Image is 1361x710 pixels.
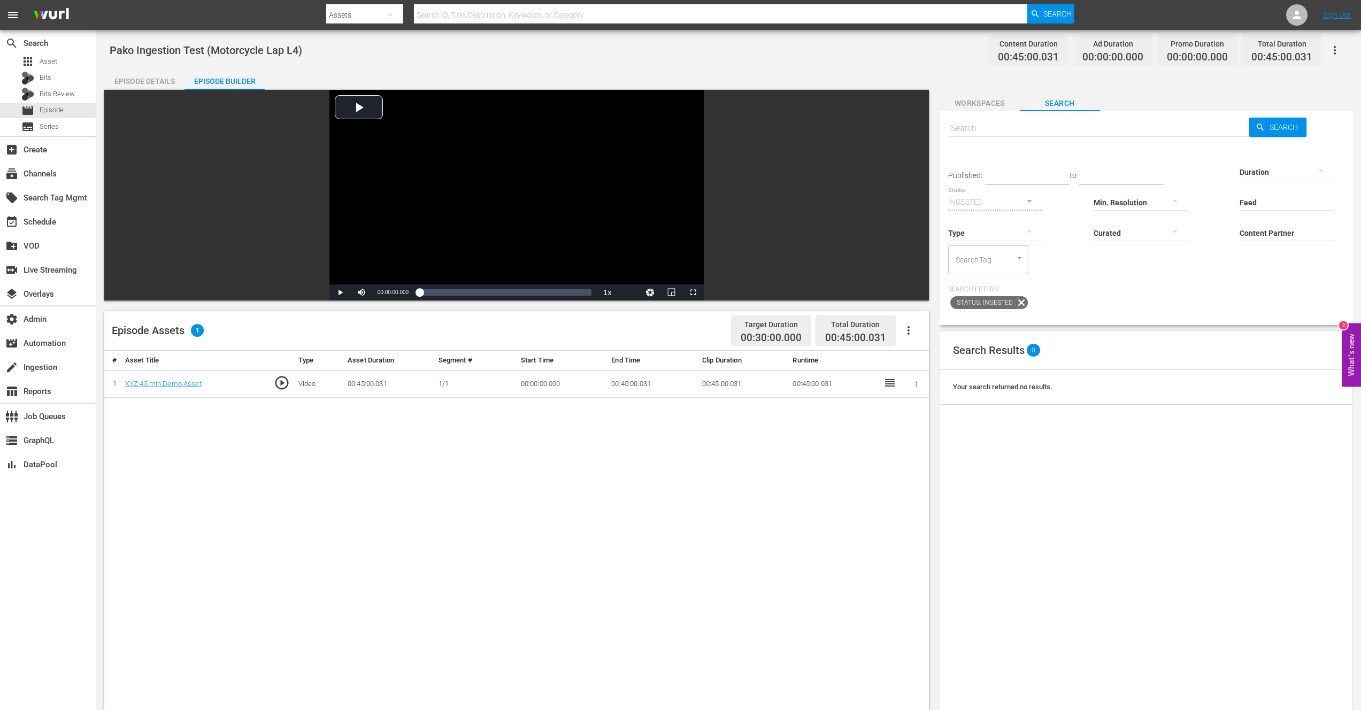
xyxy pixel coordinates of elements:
[184,68,265,90] button: Episode Builder
[741,317,802,332] div: Target Duration
[948,187,1042,217] div: INGESTED
[21,104,34,117] span: Episode
[5,337,18,350] span: Automation
[607,351,698,371] th: End Time
[40,56,57,67] span: Asset
[607,370,698,398] td: 00:45:00.031
[5,191,18,204] span: Search Tag Mgmt
[121,351,261,371] th: Asset Title
[788,370,879,398] td: 00:45:00.031
[5,37,18,50] span: Search
[21,72,34,84] div: Bits
[274,375,290,391] span: play_circle_outline
[1167,36,1228,51] div: Promo Duration
[104,68,184,94] div: Episode Details
[21,55,34,68] span: Asset
[1342,323,1361,387] button: Open Feedback Widget
[1082,36,1143,51] div: Ad Duration
[948,171,982,180] span: Published:
[26,3,77,28] img: ans4CAIJ8jUAAAAAAAAAAAAAAAAAAAAAAAAgQb4GAAAAAAAAAAAAAAAAAAAAAAAAJMjXAAAAAAAAAAAAAAAAAAAAAAAAgAT5G...
[825,331,886,344] span: 00:45:00.031
[329,90,704,300] div: Video Player
[1249,118,1306,137] button: Search
[597,284,618,300] button: Playback Rate
[698,351,789,371] th: Clip Duration
[950,296,1015,309] span: Status: INGESTED
[21,88,34,101] div: Bits Review
[110,44,302,57] span: Pako Ingestion Test (Motorcycle Lap L4)
[40,105,64,115] span: Episode
[5,167,18,180] span: Channels
[191,324,204,337] span: 1
[1167,51,1228,64] span: 00:00:00.000
[5,385,18,398] span: Reports
[5,215,18,228] span: Schedule
[419,289,591,296] div: Progress Bar
[1251,51,1312,64] span: 00:45:00.031
[682,284,704,300] button: Fullscreen
[5,143,18,156] span: Create
[378,289,409,295] span: 00:00:00.000
[998,51,1059,64] span: 00:45:00.031
[1251,36,1312,51] div: Total Duration
[434,351,517,371] th: Segment #
[5,288,18,300] span: Overlays
[1339,321,1348,330] div: 2
[953,344,1025,357] span: Search Results
[953,383,1052,391] span: Your search returned no results.
[5,264,18,276] span: Live Streaming
[343,351,434,371] th: Asset Duration
[125,380,202,388] a: XYZ 45 min Demo Asset
[517,351,608,371] th: Start Time
[104,68,184,90] button: Episode Details
[698,370,789,398] td: 00:45:00.031
[640,284,661,300] button: Jump To Time
[1070,171,1077,180] span: to
[517,370,608,398] td: 00:00:00.000
[1020,97,1100,110] span: Search
[5,313,18,326] span: Admin
[940,97,1020,110] span: Workspaces
[948,285,1344,294] p: Search Filters:
[1265,118,1306,137] span: Search
[661,284,682,300] button: Picture-in-Picture
[741,332,802,344] span: 00:30:00.000
[1027,4,1074,24] button: Search
[351,284,372,300] button: Mute
[1014,253,1025,263] button: Open
[1323,11,1351,19] a: Sign Out
[1043,4,1072,24] span: Search
[294,351,343,371] th: Type
[998,36,1059,51] div: Content Duration
[343,370,434,398] td: 00:45:00.031
[40,121,59,132] span: Series
[1027,344,1040,357] span: 0
[112,324,204,337] div: Episode Assets
[5,410,18,423] span: Job Queues
[5,361,18,374] span: Ingestion
[329,284,351,300] button: Play
[40,72,51,83] span: Bits
[788,351,879,371] th: Runtime
[825,317,886,332] div: Total Duration
[1082,51,1143,64] span: 00:00:00.000
[21,120,34,133] span: Series
[6,9,19,21] span: menu
[184,68,265,94] div: Episode Builder
[104,351,121,371] th: #
[104,370,121,398] td: 1
[5,458,18,471] span: DataPool
[5,240,18,252] span: VOD
[434,370,517,398] td: 1/1
[40,89,75,99] span: Bits Review
[5,434,18,447] span: GraphQL
[294,370,343,398] td: Video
